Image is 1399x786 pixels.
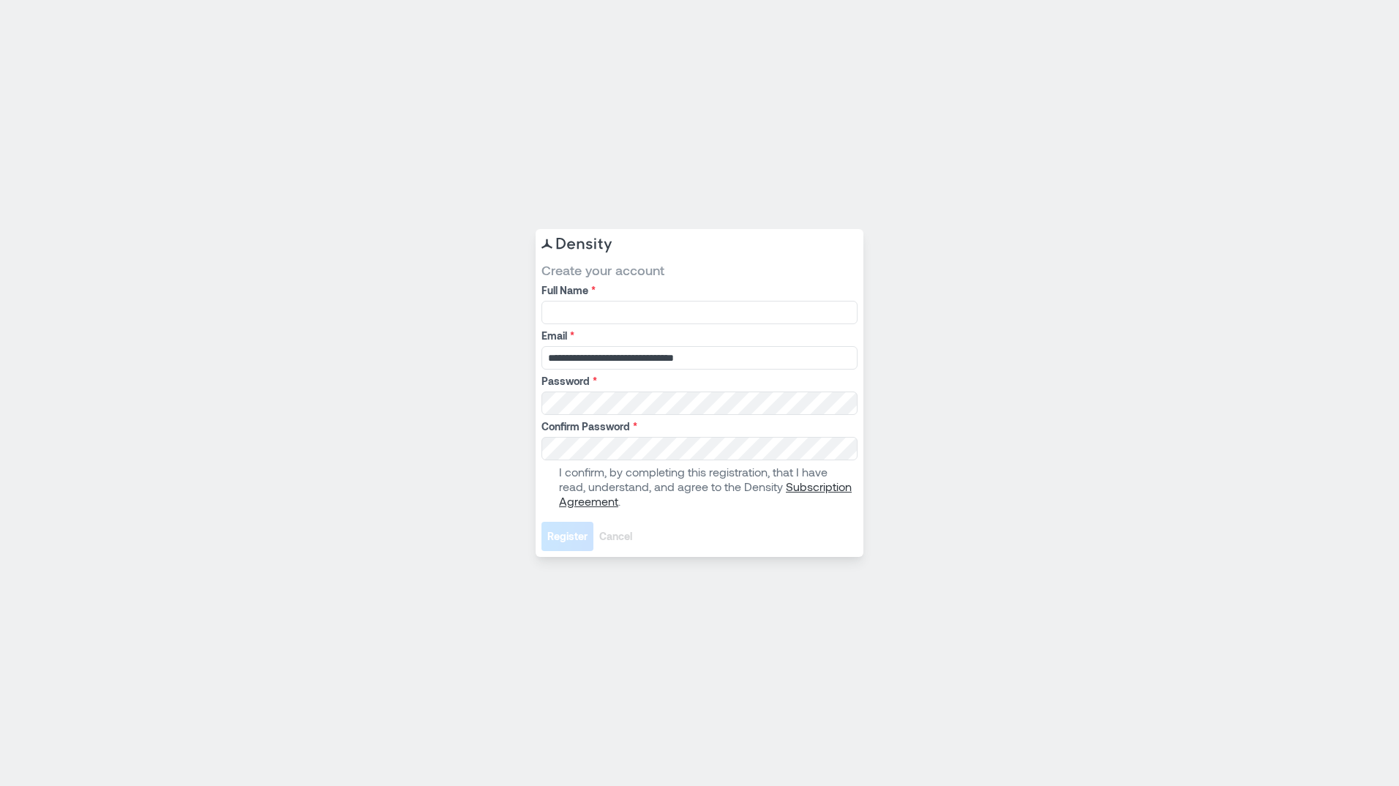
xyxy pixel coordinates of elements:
button: Cancel [593,522,638,551]
p: I confirm, by completing this registration, that I have read, understand, and agree to the Density . [559,465,855,509]
span: Register [547,529,588,544]
span: Cancel [599,529,632,544]
a: Subscription Agreement [559,479,852,508]
label: Password [541,374,855,389]
label: Full Name [541,283,855,298]
button: Register [541,522,593,551]
label: Email [541,329,855,343]
span: Create your account [541,261,858,279]
label: Confirm Password [541,419,855,434]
